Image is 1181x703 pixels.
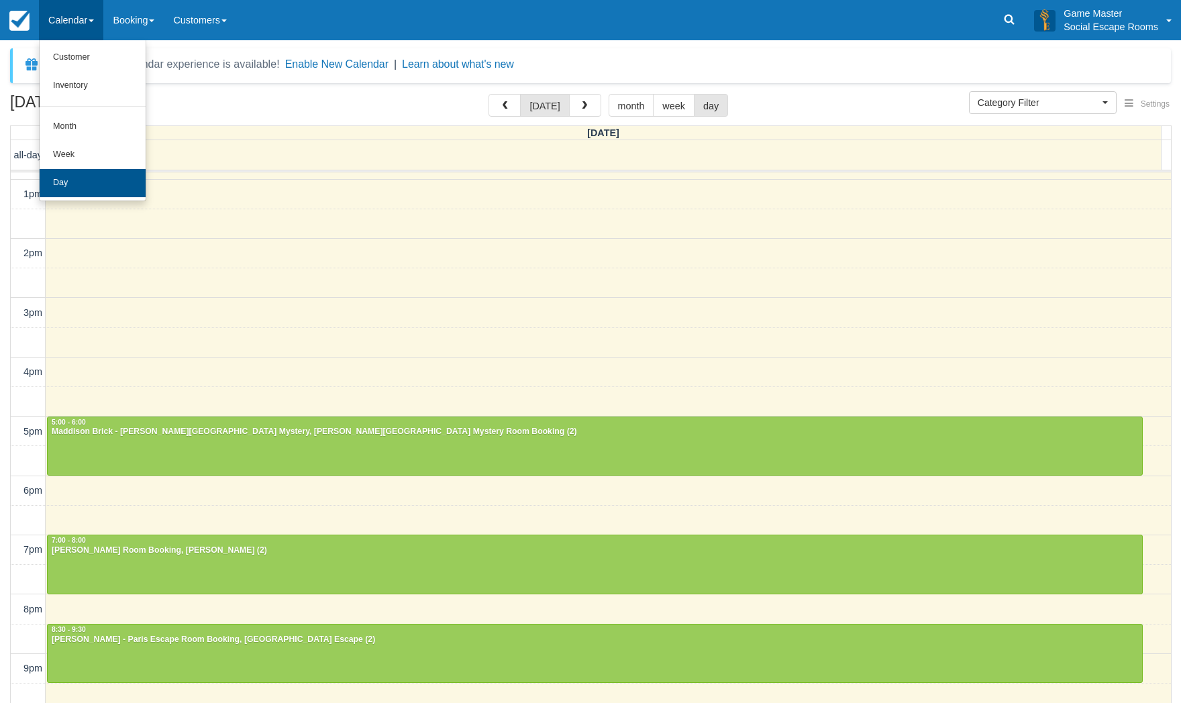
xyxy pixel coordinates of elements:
[51,427,1139,437] div: Maddison Brick - [PERSON_NAME][GEOGRAPHIC_DATA] Mystery, [PERSON_NAME][GEOGRAPHIC_DATA] Mystery R...
[51,545,1139,556] div: [PERSON_NAME] Room Booking, [PERSON_NAME] (2)
[520,94,569,117] button: [DATE]
[23,248,42,258] span: 2pm
[1064,20,1158,34] p: Social Escape Rooms
[23,188,42,199] span: 1pm
[14,150,42,160] span: all-day
[47,417,1143,476] a: 5:00 - 6:00Maddison Brick - [PERSON_NAME][GEOGRAPHIC_DATA] Mystery, [PERSON_NAME][GEOGRAPHIC_DATA...
[23,604,42,614] span: 8pm
[23,366,42,377] span: 4pm
[1034,9,1056,31] img: A3
[23,485,42,496] span: 6pm
[587,127,619,138] span: [DATE]
[23,426,42,437] span: 5pm
[10,94,180,119] h2: [DATE]
[52,419,86,426] span: 5:00 - 6:00
[40,72,146,100] a: Inventory
[694,94,728,117] button: day
[402,58,514,70] a: Learn about what's new
[40,113,146,141] a: Month
[47,624,1143,683] a: 8:30 - 9:30[PERSON_NAME] - Paris Escape Room Booking, [GEOGRAPHIC_DATA] Escape (2)
[609,94,654,117] button: month
[40,169,146,197] a: Day
[52,537,86,544] span: 7:00 - 8:00
[394,58,397,70] span: |
[40,141,146,169] a: Week
[51,635,1139,645] div: [PERSON_NAME] - Paris Escape Room Booking, [GEOGRAPHIC_DATA] Escape (2)
[9,11,30,31] img: checkfront-main-nav-mini-logo.png
[39,40,146,201] ul: Calendar
[23,544,42,555] span: 7pm
[23,663,42,673] span: 9pm
[1141,99,1170,109] span: Settings
[40,44,146,72] a: Customer
[47,535,1143,594] a: 7:00 - 8:00[PERSON_NAME] Room Booking, [PERSON_NAME] (2)
[978,96,1099,109] span: Category Filter
[285,58,389,71] button: Enable New Calendar
[45,56,280,72] div: A new Booking Calendar experience is available!
[23,307,42,318] span: 3pm
[1064,7,1158,20] p: Game Master
[653,94,695,117] button: week
[1117,95,1178,114] button: Settings
[52,626,86,633] span: 8:30 - 9:30
[969,91,1117,114] button: Category Filter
